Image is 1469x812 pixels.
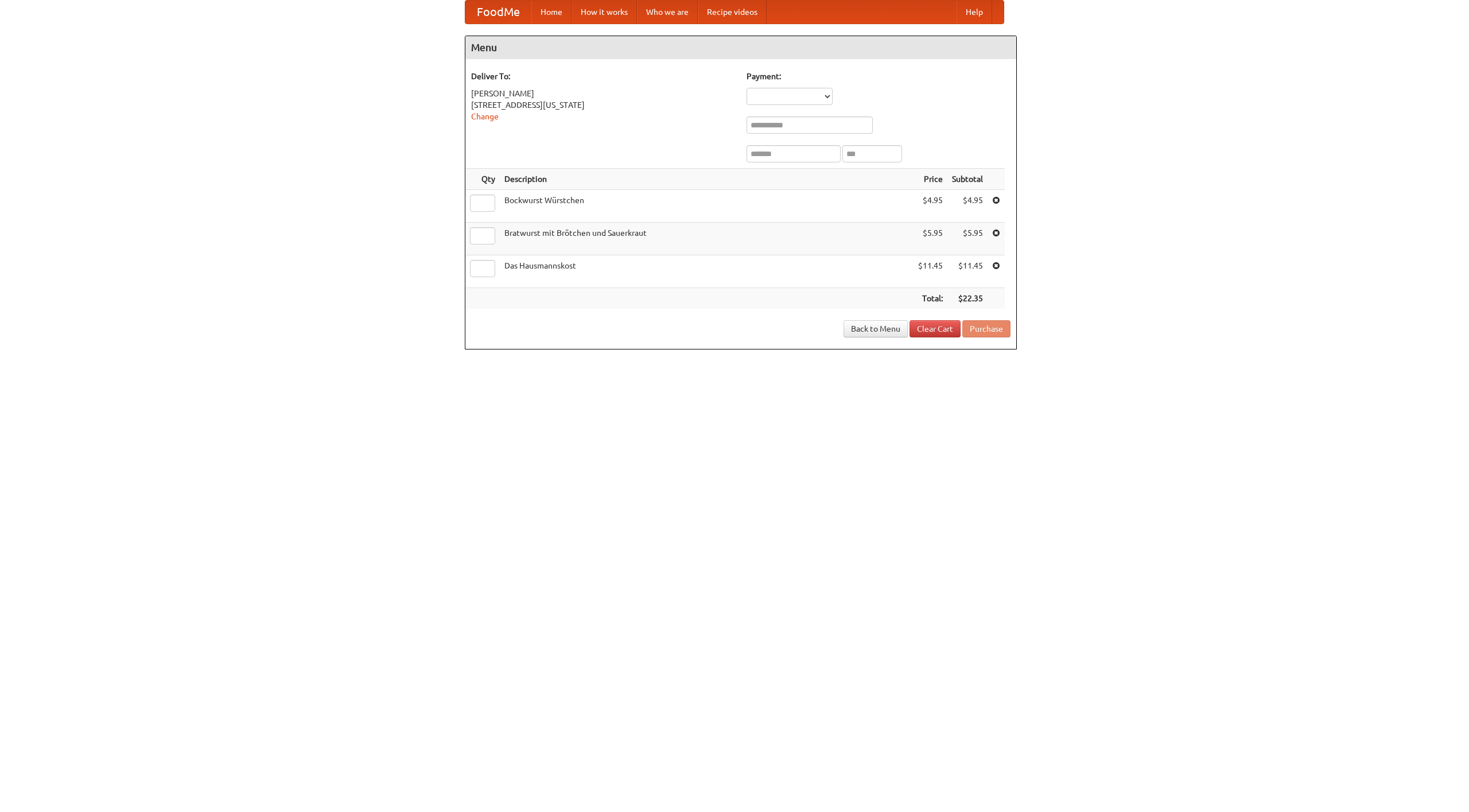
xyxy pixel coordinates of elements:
[471,88,735,99] div: [PERSON_NAME]
[747,71,1011,82] h5: Payment:
[914,223,947,255] td: $5.95
[914,169,947,190] th: Price
[465,1,531,24] a: FoodMe
[947,255,988,288] td: $11.45
[471,112,499,121] a: Change
[947,169,988,190] th: Subtotal
[914,288,947,309] th: Total:
[572,1,637,24] a: How it works
[637,1,698,24] a: Who we are
[471,99,735,111] div: [STREET_ADDRESS][US_STATE]
[910,320,961,337] a: Clear Cart
[500,223,914,255] td: Bratwurst mit Brötchen und Sauerkraut
[500,190,914,223] td: Bockwurst Würstchen
[465,36,1016,59] h4: Menu
[531,1,572,24] a: Home
[914,190,947,223] td: $4.95
[957,1,992,24] a: Help
[844,320,908,337] a: Back to Menu
[465,169,500,190] th: Qty
[947,223,988,255] td: $5.95
[962,320,1011,337] button: Purchase
[947,288,988,309] th: $22.35
[500,169,914,190] th: Description
[698,1,767,24] a: Recipe videos
[947,190,988,223] td: $4.95
[500,255,914,288] td: Das Hausmannskost
[914,255,947,288] td: $11.45
[471,71,735,82] h5: Deliver To:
